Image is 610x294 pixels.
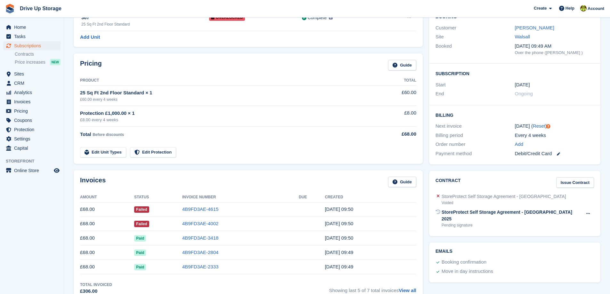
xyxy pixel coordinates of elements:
[325,221,353,226] time: 2025-08-18 08:50:04 UTC
[442,193,566,200] div: StoreProtect Self Storage Agreement - [GEOGRAPHIC_DATA]
[325,264,353,269] time: 2025-05-26 08:49:58 UTC
[80,97,372,102] div: £60.00 every 4 weeks
[299,192,325,203] th: Due
[15,59,45,65] span: Price increases
[325,235,353,241] time: 2025-07-21 08:50:36 UTC
[435,81,515,89] div: Start
[515,141,524,148] a: Add
[15,59,61,66] a: Price increases NEW
[80,231,134,245] td: £68.00
[399,288,416,293] a: View all
[3,32,61,41] a: menu
[534,5,547,12] span: Create
[372,75,416,86] th: Total
[3,88,61,97] a: menu
[372,131,416,138] div: £68.00
[588,5,604,12] span: Account
[515,91,533,96] span: Ongoing
[515,123,594,130] div: [DATE] ( )
[533,123,545,129] a: Reset
[325,192,416,203] th: Created
[14,116,53,125] span: Coupons
[372,85,416,106] td: £60.00
[80,131,91,137] span: Total
[442,258,486,266] div: Booking confirmation
[515,132,594,139] div: Every 4 weeks
[6,158,64,164] span: Storefront
[515,50,594,56] div: Over the phone ([PERSON_NAME] )
[442,200,566,206] div: Voided
[5,4,15,13] img: stora-icon-8386f47178a22dfd0bd8f6a31ec36ba5ce8667c1dd55bd0f319d3a0aa187defe.svg
[3,69,61,78] a: menu
[435,123,515,130] div: Next invoice
[80,217,134,231] td: £68.00
[14,134,53,143] span: Settings
[182,250,218,255] a: 4B9FD3AE-2804
[80,147,126,158] a: Edit Unit Types
[130,147,176,158] a: Edit Protection
[325,250,353,255] time: 2025-06-23 08:49:59 UTC
[435,150,515,157] div: Payment method
[50,59,61,65] div: NEW
[515,43,594,50] div: [DATE] 09:49 AM
[14,166,53,175] span: Online Store
[93,132,124,137] span: Before discounts
[388,177,416,187] a: Guide
[80,60,102,70] h2: Pricing
[442,268,493,275] div: Move in day instructions
[435,90,515,98] div: End
[80,245,134,260] td: £68.00
[435,24,515,32] div: Customer
[182,264,218,269] a: 4B9FD3AE-2333
[308,14,327,21] div: Complete
[14,144,53,153] span: Capital
[14,32,53,41] span: Tasks
[435,141,515,148] div: Order number
[515,25,554,30] a: [PERSON_NAME]
[14,41,53,50] span: Subscriptions
[14,79,53,88] span: CRM
[182,206,218,212] a: 4B9FD3AE-4615
[3,166,61,175] a: menu
[3,41,61,50] a: menu
[182,235,218,241] a: 4B9FD3AE-3418
[80,282,112,288] div: Total Invoiced
[435,177,461,188] h2: Contract
[14,69,53,78] span: Sites
[81,14,209,21] div: 367
[134,206,149,213] span: Failed
[515,81,530,89] time: 2025-03-31 00:00:00 UTC
[14,107,53,115] span: Pricing
[80,117,372,123] div: £8.00 every 4 weeks
[134,264,146,270] span: Paid
[80,202,134,217] td: £68.00
[3,79,61,88] a: menu
[14,97,53,106] span: Invoices
[556,177,594,188] a: Issue Contract
[182,221,218,226] a: 4B9FD3AE-4002
[3,125,61,134] a: menu
[435,112,594,118] h2: Billing
[388,60,416,70] a: Guide
[329,16,333,20] img: icon-info-grey-7440780725fd019a000dd9b08b2336e03edf1995a4989e88bcd33f0948082b44.svg
[134,192,182,203] th: Status
[372,106,416,127] td: £8.00
[80,192,134,203] th: Amount
[3,134,61,143] a: menu
[435,132,515,139] div: Billing period
[14,125,53,134] span: Protection
[515,150,594,157] div: Debit/Credit Card
[80,34,100,41] a: Add Unit
[435,70,594,76] h2: Subscription
[81,21,209,27] div: 25 Sq Ft 2nd Floor Standard
[53,167,61,174] a: Preview store
[435,249,594,254] h2: Emails
[134,221,149,227] span: Failed
[182,192,299,203] th: Invoice Number
[3,107,61,115] a: menu
[3,97,61,106] a: menu
[14,88,53,97] span: Analytics
[442,209,582,222] div: StoreProtect Self Storage Agreement - [GEOGRAPHIC_DATA] 2025
[80,177,106,187] h2: Invoices
[565,5,574,12] span: Help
